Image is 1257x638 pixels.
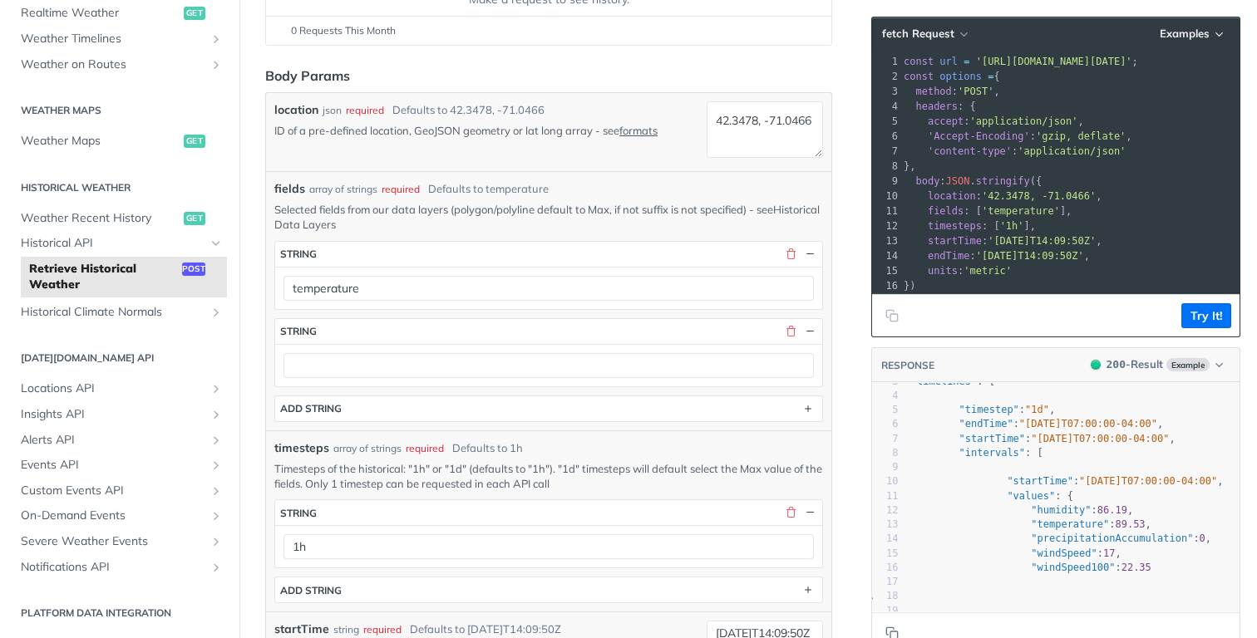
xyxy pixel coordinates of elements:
[802,505,817,520] button: Hide
[406,441,444,456] div: required
[280,584,342,596] div: ADD string
[982,190,1096,202] span: '42.3478, -71.0466'
[872,99,900,114] div: 4
[410,621,561,638] div: Defaults to [DATE]T14:09:50Z
[29,261,178,293] span: Retrieve Historical Weather
[904,265,1012,277] span: :
[274,203,820,231] a: Historical Data Layers
[873,432,899,446] div: 7
[863,447,1043,459] span: : [
[915,101,958,112] span: headers
[209,561,223,574] button: Show subpages for Notifications API
[1121,562,1151,573] span: 22.35
[863,433,1176,444] span: : ,
[863,547,1121,559] span: : ,
[209,382,223,395] button: Show subpages for Locations API
[863,404,1055,415] span: : ,
[904,71,1000,82] span: {
[982,205,1060,217] span: 'temperature'
[1036,130,1126,142] span: 'gzip, deflate'
[182,263,205,276] span: post
[970,115,1078,127] span: 'application/json'
[904,160,916,172] span: },
[1107,358,1126,371] span: 200
[904,190,1102,202] span: : ,
[1097,504,1127,516] span: 86.19
[959,418,1013,429] span: "endTime"
[21,406,205,423] span: Insights API
[904,175,1042,187] span: : . ({
[209,459,223,472] button: Show subpages for Events API
[12,402,227,427] a: Insights APIShow subpages for Insights API
[928,130,1030,142] span: 'Accept-Encoding'
[873,389,899,403] div: 4
[12,129,227,154] a: Weather Mapsget
[21,210,180,227] span: Weather Recent History
[21,5,180,22] span: Realtime Weather
[12,206,227,231] a: Weather Recent Historyget
[1031,532,1193,544] span: "precipitationAccumulation"
[863,562,1151,573] span: :
[872,189,900,204] div: 10
[928,115,964,127] span: accept
[904,250,1090,262] span: : ,
[275,577,822,602] button: ADD string
[872,69,900,84] div: 2
[280,325,317,337] div: string
[274,202,823,232] p: Selected fields from our data layers (polygon/polyline default to Max, if not suffix is not speci...
[209,535,223,548] button: Show subpages for Severe Weather Events
[872,114,900,129] div: 5
[904,205,1072,217] span: : [ ],
[21,257,227,297] a: Retrieve Historical Weatherpost
[880,303,904,328] button: Copy to clipboard
[904,280,916,292] span: })
[392,102,545,119] div: Defaults to 42.3478, -71.0466
[904,235,1102,247] span: : ,
[802,247,817,262] button: Hide
[863,375,995,387] span: : [
[872,174,900,189] div: 9
[873,417,899,431] div: 6
[1154,26,1231,42] button: Examples
[904,56,934,67] span: const
[323,103,342,118] div: json
[12,180,227,195] h2: Historical Weather
[958,86,993,97] span: 'POST'
[863,504,1133,516] span: : ,
[363,622,402,637] div: required
[12,428,227,453] a: Alerts APIShow subpages for Alerts API
[872,233,900,248] div: 13
[274,101,318,119] label: location
[988,71,993,82] span: =
[872,218,900,233] div: 12
[21,235,205,252] span: Historical API
[1082,356,1231,373] button: 200200-ResultExample
[1115,518,1145,530] span: 89.53
[428,181,549,198] div: Defaults to temperature
[863,418,1163,429] span: : ,
[209,434,223,447] button: Show subpages for Alerts API
[873,518,899,532] div: 13
[783,505,798,520] button: Delete
[209,58,223,71] button: Show subpages for Weather on Routes
[265,66,350,86] div: Body Params
[12,351,227,366] h2: [DATE][DOMAIN_NAME] API
[928,205,964,217] span: fields
[184,135,205,148] span: get
[988,235,1096,247] span: '[DATE]T14:09:50Z'
[882,27,954,41] span: fetch Request
[333,622,359,637] div: string
[1018,145,1126,157] span: 'application/json'
[12,606,227,621] h2: Platform DATA integration
[291,23,396,38] span: 0 Requests This Month
[872,129,900,144] div: 6
[1000,220,1024,232] span: '1h'
[873,474,899,488] div: 10
[904,145,1126,157] span: :
[1031,518,1109,530] span: "temperature"
[12,300,227,325] a: Historical Climate NormalsShow subpages for Historical Climate Normals
[275,319,822,344] button: string
[928,235,982,247] span: startTime
[1007,490,1055,502] span: "values"
[959,447,1025,459] span: "intervals"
